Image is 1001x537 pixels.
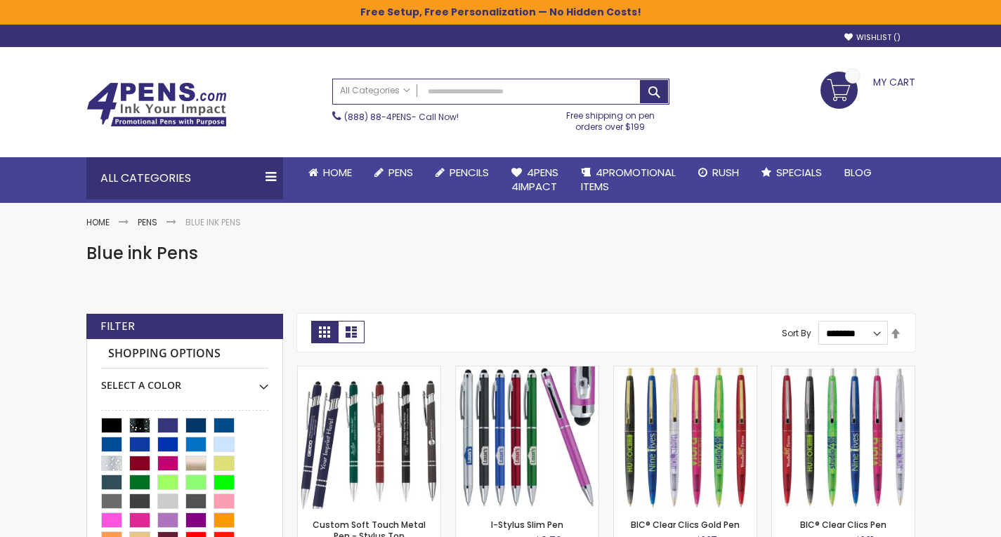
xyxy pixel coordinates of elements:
[833,157,883,188] a: Blog
[86,157,283,199] div: All Categories
[551,105,669,133] div: Free shipping on pen orders over $199
[86,242,915,265] h1: Blue ink Pens
[511,165,558,194] span: 4Pens 4impact
[750,157,833,188] a: Specials
[772,366,915,378] a: BIC® Clear Clics Pen
[800,519,886,531] a: BIC® Clear Clics Pen
[844,165,872,180] span: Blog
[491,519,563,531] a: I-Stylus Slim Pen
[570,157,687,203] a: 4PROMOTIONALITEMS
[424,157,500,188] a: Pencils
[297,157,363,188] a: Home
[298,366,440,509] img: Custom Soft Touch Metal Pen - Stylus Top
[581,165,676,194] span: 4PROMOTIONAL ITEMS
[614,366,757,378] a: BIC® Clear Clics Gold Pen
[344,111,412,123] a: (888) 88-4PENS
[456,366,598,509] img: I-Stylus Slim Pen
[86,216,110,228] a: Home
[340,85,410,96] span: All Categories
[772,366,915,509] img: BIC® Clear Clics Pen
[138,216,157,228] a: Pens
[388,165,413,180] span: Pens
[456,366,598,378] a: I-Stylus Slim Pen
[631,519,740,531] a: BIC® Clear Clics Gold Pen
[298,366,440,378] a: Custom Soft Touch Metal Pen - Stylus Top
[776,165,822,180] span: Specials
[311,321,338,343] strong: Grid
[363,157,424,188] a: Pens
[333,79,417,102] a: All Categories
[86,82,227,127] img: 4Pens Custom Pens and Promotional Products
[614,366,757,509] img: BIC® Clear Clics Gold Pen
[500,157,570,203] a: 4Pens4impact
[100,319,135,334] strong: Filter
[687,157,750,188] a: Rush
[844,32,901,43] a: Wishlist
[323,165,352,180] span: Home
[344,111,459,123] span: - Call Now!
[101,369,268,392] div: Select A Color
[712,165,739,180] span: Rush
[185,216,241,228] strong: Blue ink Pens
[782,327,811,339] label: Sort By
[101,339,268,369] strong: Shopping Options
[450,165,489,180] span: Pencils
